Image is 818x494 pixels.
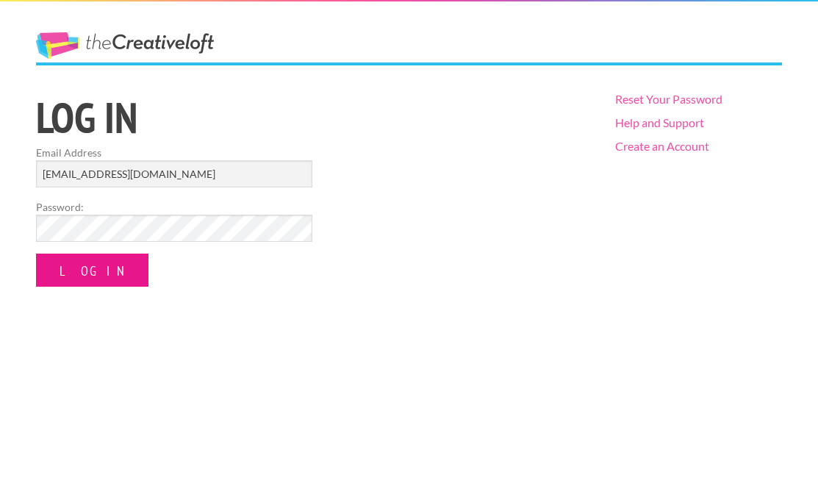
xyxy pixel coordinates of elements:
[36,32,214,59] a: The Creative Loft
[36,254,148,287] input: Log In
[36,96,589,139] h1: Log in
[615,139,709,153] a: Create an Account
[615,92,722,106] a: Reset Your Password
[615,115,704,129] a: Help and Support
[36,145,312,160] label: Email Address
[36,199,312,215] label: Password:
